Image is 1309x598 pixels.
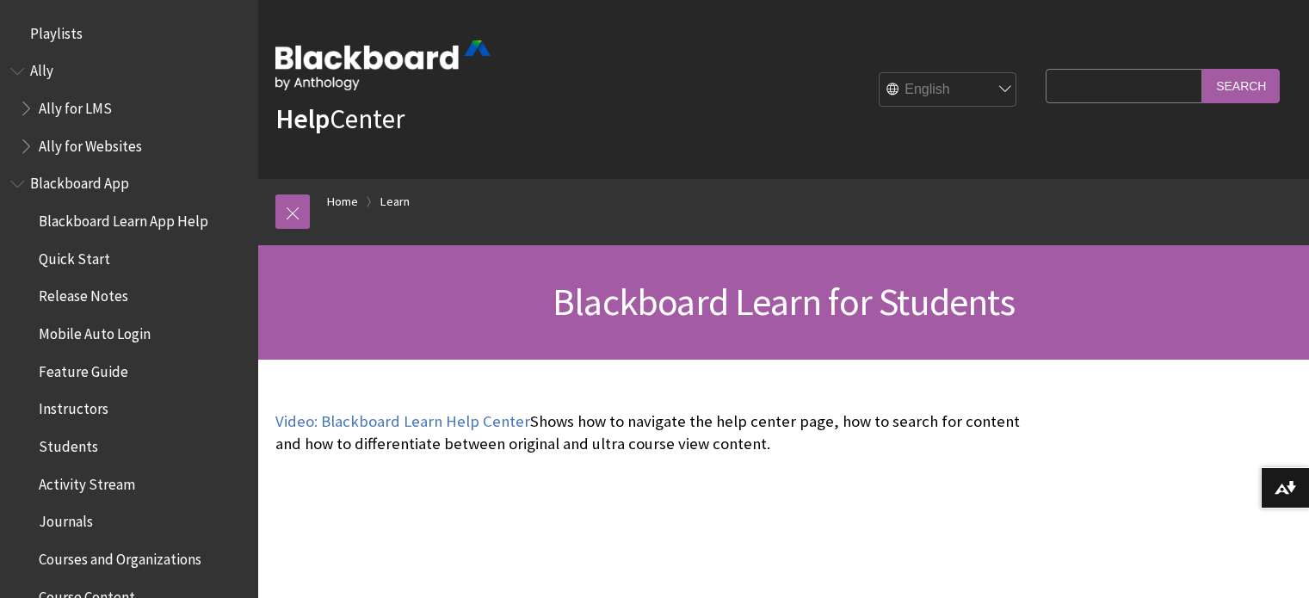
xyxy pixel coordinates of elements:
[39,207,208,230] span: Blackboard Learn App Help
[327,191,358,213] a: Home
[39,319,151,342] span: Mobile Auto Login
[39,244,110,268] span: Quick Start
[39,508,93,531] span: Journals
[39,94,112,117] span: Ally for LMS
[10,57,248,161] nav: Book outline for Anthology Ally Help
[30,57,53,80] span: Ally
[275,411,530,432] a: Video: Blackboard Learn Help Center
[275,102,330,136] strong: Help
[39,395,108,418] span: Instructors
[553,278,1015,325] span: Blackboard Learn for Students
[39,282,128,305] span: Release Notes
[30,170,129,193] span: Blackboard App
[880,73,1017,108] select: Site Language Selector
[1202,69,1280,102] input: Search
[39,545,201,568] span: Courses and Organizations
[10,19,248,48] nav: Book outline for Playlists
[39,132,142,155] span: Ally for Websites
[275,40,491,90] img: Blackboard by Anthology
[39,470,135,493] span: Activity Stream
[380,191,410,213] a: Learn
[275,102,404,136] a: HelpCenter
[39,357,128,380] span: Feature Guide
[275,410,1037,455] p: Shows how to navigate the help center page, how to search for content and how to differentiate be...
[30,19,83,42] span: Playlists
[39,432,98,455] span: Students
